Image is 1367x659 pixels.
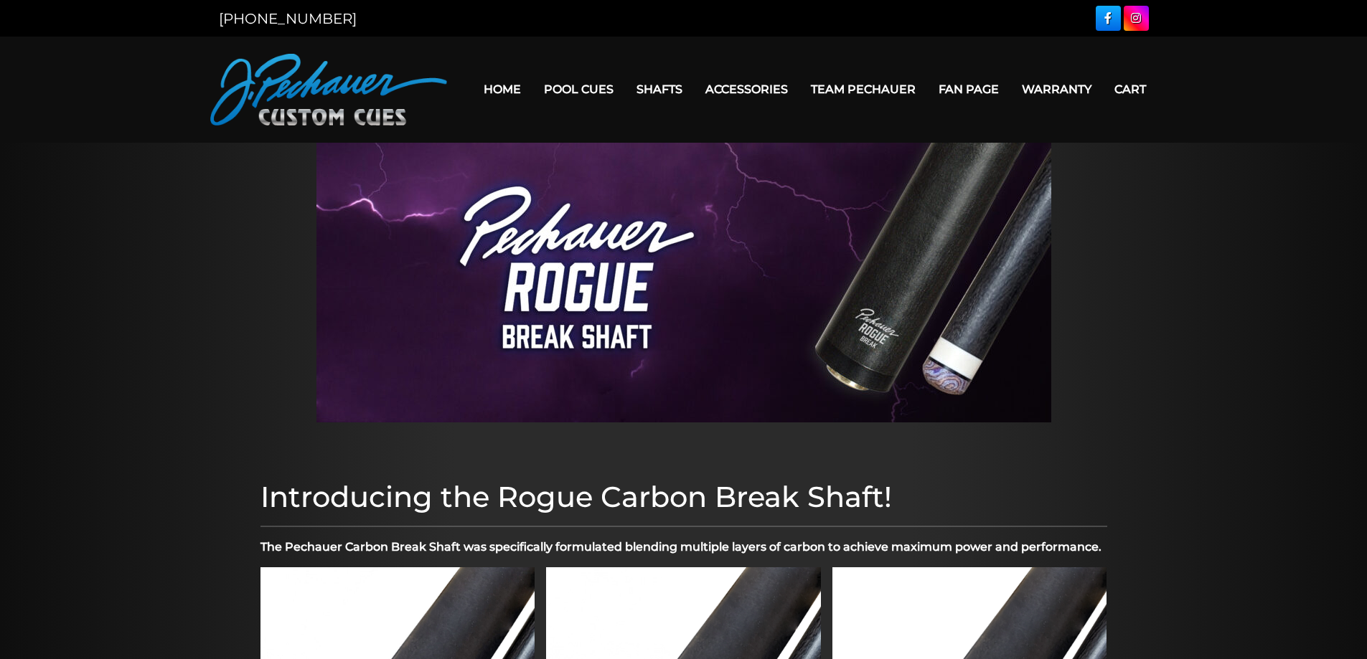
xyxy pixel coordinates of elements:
[532,71,625,108] a: Pool Cues
[799,71,927,108] a: Team Pechauer
[625,71,694,108] a: Shafts
[219,10,357,27] a: [PHONE_NUMBER]
[1103,71,1157,108] a: Cart
[260,480,1107,514] h1: Introducing the Rogue Carbon Break Shaft!
[694,71,799,108] a: Accessories
[472,71,532,108] a: Home
[210,54,447,125] img: Pechauer Custom Cues
[260,540,1101,554] strong: The Pechauer Carbon Break Shaft was specifically formulated blending multiple layers of carbon to...
[927,71,1010,108] a: Fan Page
[1010,71,1103,108] a: Warranty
